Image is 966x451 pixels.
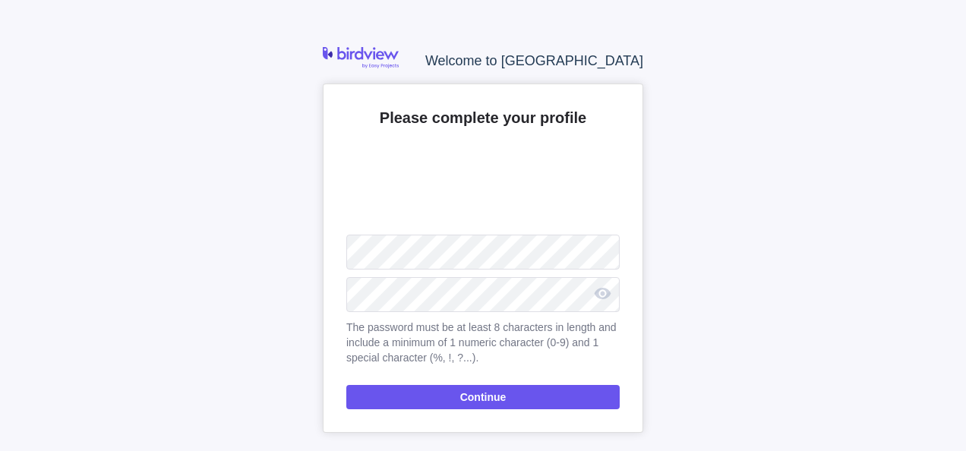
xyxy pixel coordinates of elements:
span: Continue [346,385,620,409]
span: Welcome to [GEOGRAPHIC_DATA] [425,53,643,68]
span: The password must be at least 8 characters in length and include a minimum of 1 numeric character... [346,320,620,365]
span: Continue [460,388,507,406]
h2: Please complete your profile [346,107,620,128]
img: logo [323,47,399,68]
